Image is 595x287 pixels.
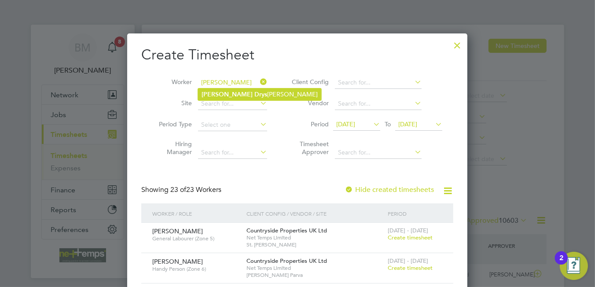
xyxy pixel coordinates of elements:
span: Countryside Properties UK Ltd [246,257,327,265]
span: 23 of [170,185,186,194]
span: General Labourer (Zone 5) [152,235,240,242]
label: Vendor [289,99,329,107]
span: Net Temps Limited [246,265,383,272]
input: Search for... [198,77,267,89]
label: Worker [152,78,192,86]
div: Client Config / Vendor / Site [244,203,386,224]
label: Period [289,120,329,128]
span: [PERSON_NAME] Parva [246,272,383,279]
span: 23 Workers [170,185,221,194]
span: Handy Person (Zone 6) [152,265,240,272]
input: Search for... [335,77,422,89]
span: Create timesheet [388,234,433,241]
label: Client Config [289,78,329,86]
input: Search for... [198,147,267,159]
span: Net Temps Limited [246,234,383,241]
div: 2 [559,258,563,269]
span: Create timesheet [388,264,433,272]
input: Select one [198,119,267,131]
input: Search for... [335,147,422,159]
label: Site [152,99,192,107]
span: St. [PERSON_NAME] [246,241,383,248]
label: Timesheet Approver [289,140,329,156]
span: [DATE] [398,120,417,128]
b: [PERSON_NAME] [202,91,253,98]
div: Showing [141,185,223,195]
span: Countryside Properties UK Ltd [246,227,327,234]
span: [DATE] - [DATE] [388,257,428,265]
label: Period Type [152,120,192,128]
span: [DATE] - [DATE] [388,227,428,234]
button: Open Resource Center, 2 new notifications [560,252,588,280]
span: [PERSON_NAME] [152,258,203,265]
li: [PERSON_NAME] [198,88,321,100]
span: [PERSON_NAME] [152,227,203,235]
label: Hiring Manager [152,140,192,156]
div: Worker / Role [150,203,244,224]
input: Search for... [198,98,267,110]
span: [DATE] [336,120,355,128]
b: Drys [254,91,267,98]
input: Search for... [335,98,422,110]
label: Hide created timesheets [345,185,434,194]
span: To [382,118,393,130]
h2: Create Timesheet [141,46,453,64]
div: Period [386,203,444,224]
